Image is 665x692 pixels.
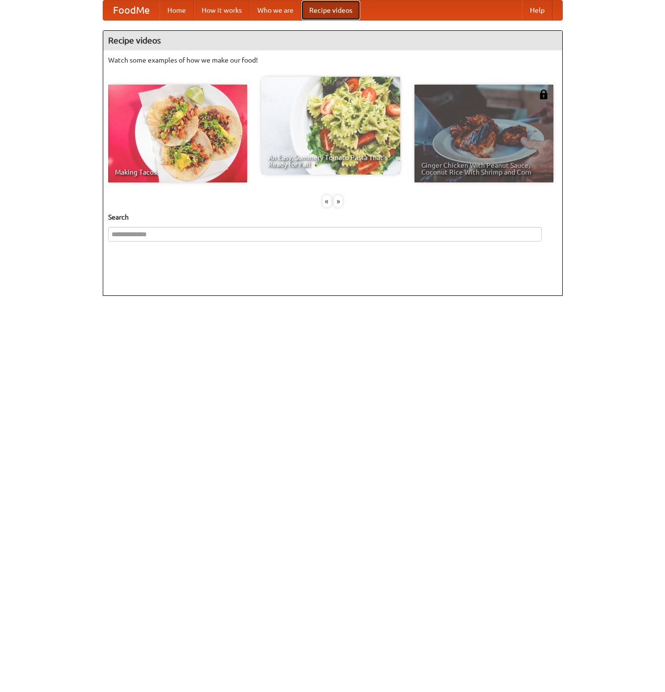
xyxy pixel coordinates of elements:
div: « [322,195,331,207]
a: Recipe videos [301,0,360,20]
span: Making Tacos [115,169,240,176]
h5: Search [108,212,557,222]
a: Home [160,0,194,20]
a: Help [522,0,552,20]
img: 483408.png [539,89,549,99]
a: FoodMe [103,0,160,20]
a: An Easy, Summery Tomato Pasta That's Ready for Fall [261,77,400,175]
a: Making Tacos [108,85,247,182]
a: How it works [194,0,250,20]
div: » [334,195,343,207]
h4: Recipe videos [103,31,562,50]
span: An Easy, Summery Tomato Pasta That's Ready for Fall [268,154,393,168]
a: Who we are [250,0,301,20]
p: Watch some examples of how we make our food! [108,55,557,65]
